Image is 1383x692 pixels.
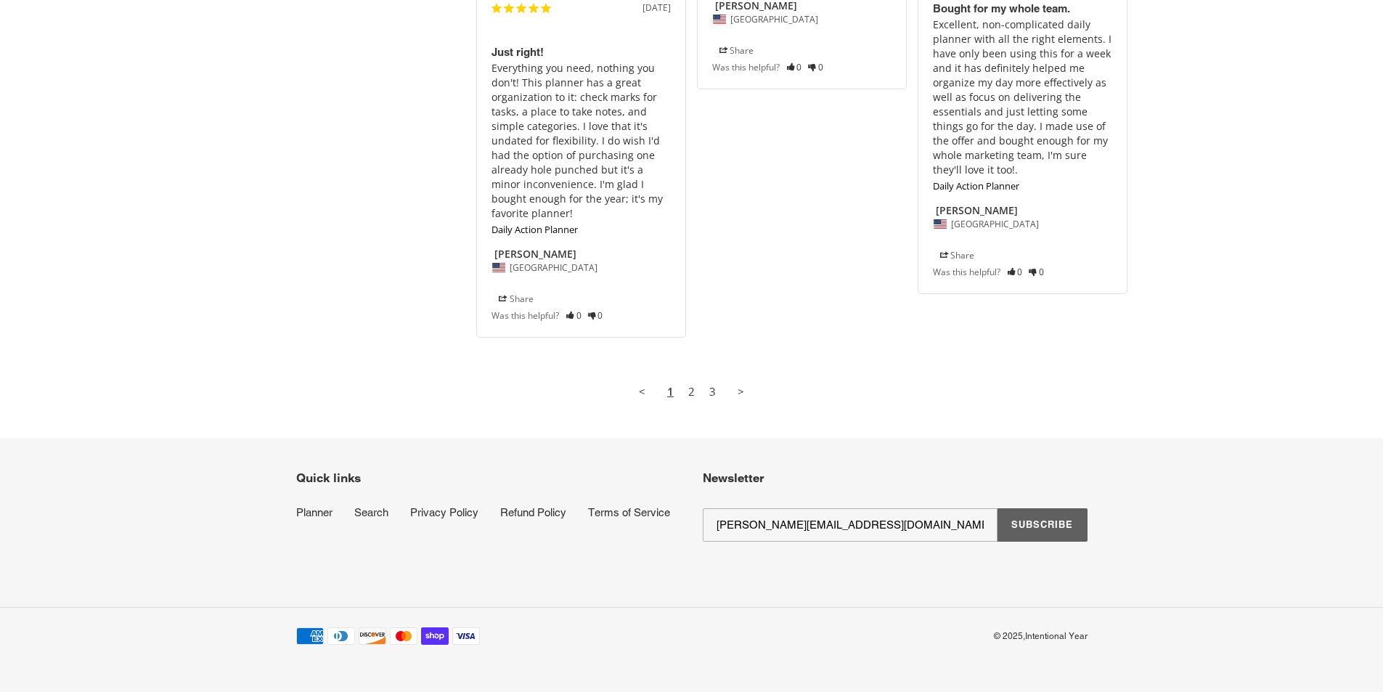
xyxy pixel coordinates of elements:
[588,506,670,518] a: Terms of Service
[703,471,1088,487] p: Newsletter
[951,218,1039,230] span: [GEOGRAPHIC_DATA]
[933,17,1112,177] p: Excellent, non-complicated daily planner with all the right elements. I have only been using this...
[1011,518,1073,530] span: Subscribe
[933,179,1019,192] a: Daily Action Planner
[1008,266,1022,278] a: Rate review as helpful
[702,377,723,406] a: Page 3
[787,61,801,73] a: Rate review as helpful
[566,309,581,322] a: Rate review as helpful
[296,471,670,487] p: Quick links
[1008,266,1022,279] i: 0
[491,309,671,322] div: Was this helpful?
[660,377,681,406] a: Page 1
[730,377,751,406] a: Next page
[510,261,597,274] span: [GEOGRAPHIC_DATA]
[256,383,1127,400] ul: Reviews Pagination
[588,309,603,322] a: Rate review as not helpful
[713,15,726,24] img: United States
[410,506,478,518] a: Privacy Policy
[730,13,818,25] span: [GEOGRAPHIC_DATA]
[787,61,801,74] i: 0
[1025,631,1088,641] a: Intentional Year
[681,377,702,406] a: Page 2
[703,508,998,542] input: Email address
[296,506,333,518] a: Planner
[491,44,671,61] h3: Just right!
[494,247,576,261] strong: [PERSON_NAME]
[1029,266,1043,278] a: Rate review as not helpful
[566,309,581,322] i: 0
[492,263,505,272] img: United States
[936,203,1018,217] strong: [PERSON_NAME]
[588,309,603,322] i: 0
[933,266,1112,279] div: Was this helpful?
[491,61,671,221] p: Everything you need, nothing you don't! This planner has a great organization to it: check marks ...
[491,223,578,236] a: Daily Action Planner
[354,506,388,518] a: Search
[808,61,823,73] a: Rate review as not helpful
[933,248,982,263] span: Share
[642,1,671,15] div: [DATE]
[1029,266,1043,279] i: 0
[491,291,540,306] span: Share
[712,43,761,58] span: Share
[500,506,566,518] a: Refund Policy
[998,508,1087,542] button: Subscribe
[934,219,947,229] img: United States
[808,61,823,74] i: 0
[994,631,1088,641] small: © 2025,
[712,61,892,74] div: Was this helpful?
